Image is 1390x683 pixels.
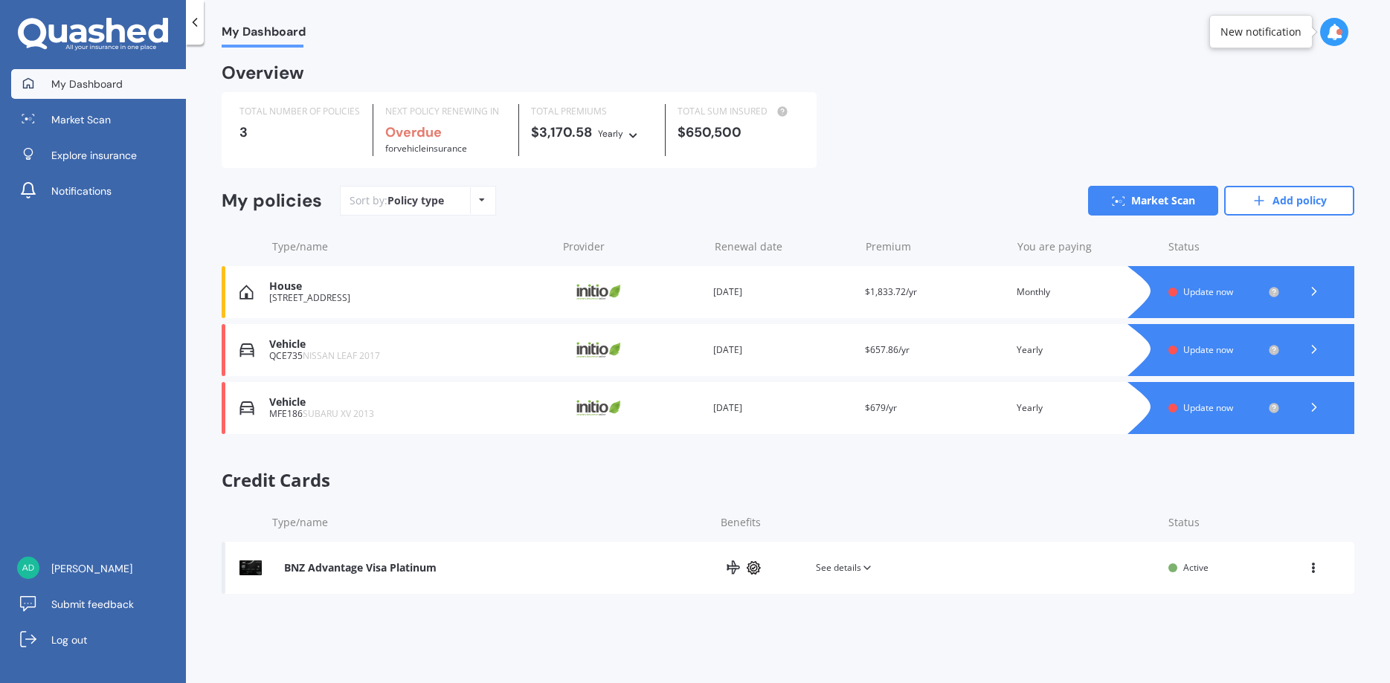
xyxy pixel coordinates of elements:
[1183,343,1233,356] span: Update now
[239,343,254,357] img: Vehicle
[561,278,635,306] img: Initio
[531,125,652,141] div: $3,170.58
[11,554,186,583] a: [PERSON_NAME]
[239,401,254,415] img: Vehicle
[678,125,799,140] div: $650,500
[1183,561,1209,574] span: Active
[865,401,897,414] span: $679/yr
[239,285,254,300] img: House
[269,396,549,409] div: Vehicle
[1017,285,1156,300] div: Monthly
[222,470,1354,491] span: Credit Cards
[269,409,549,419] div: MFE186
[816,560,873,575] span: See details
[713,343,853,357] div: [DATE]
[222,25,306,45] span: My Dashboard
[1220,25,1301,39] div: New notification
[678,104,799,119] div: TOTAL SUM INSURED
[239,560,262,575] img: BNZ Advantage Visa Platinum
[269,338,549,351] div: Vehicle
[272,515,709,530] div: Type/name
[563,239,703,254] div: Provider
[51,77,123,91] span: My Dashboard
[387,193,444,208] div: Policy type
[11,625,186,655] a: Log out
[385,104,506,119] div: NEXT POLICY RENEWING IN
[51,561,132,576] span: [PERSON_NAME]
[1183,285,1233,298] span: Update now
[865,285,917,298] span: $1,833.72/yr
[1168,239,1280,254] div: Status
[272,239,551,254] div: Type/name
[51,184,112,198] span: Notifications
[1017,343,1156,357] div: Yearly
[51,148,137,163] span: Explore insurance
[239,125,361,140] div: 3
[866,239,1006,254] div: Premium
[222,65,304,80] div: Overview
[269,351,549,361] div: QCE735
[1224,186,1354,216] a: Add policy
[1168,515,1280,530] div: Status
[350,193,444,208] div: Sort by:
[239,104,361,119] div: TOTAL NUMBER OF POLICIES
[385,123,442,141] b: Overdue
[51,597,134,612] span: Submit feedback
[284,560,437,575] div: BNZ Advantage Visa Platinum
[1017,239,1157,254] div: You are paying
[1017,401,1156,415] div: Yearly
[598,126,623,141] div: Yearly
[1183,401,1233,414] span: Update now
[561,394,635,422] img: Initio
[385,142,467,155] span: for Vehicle insurance
[51,632,87,647] span: Log out
[721,515,1157,530] div: Benefits
[11,589,186,619] a: Submit feedback
[17,557,39,579] img: cfb13f7925e454ef79257c3981673787
[561,336,635,364] img: Initio
[11,105,186,135] a: Market Scan
[715,239,855,254] div: Renewal date
[713,401,853,415] div: [DATE]
[531,104,652,119] div: TOTAL PREMIUMS
[865,343,910,356] span: $657.86/yr
[11,140,186,170] a: Explore insurance
[303,407,374,420] span: SUBARU XV 2013
[222,190,322,212] div: My policies
[303,349,380,362] span: NISSAN LEAF 2017
[269,280,549,293] div: House
[51,112,111,127] span: Market Scan
[11,176,186,206] a: Notifications
[1088,186,1218,216] a: Market Scan
[269,293,549,303] div: [STREET_ADDRESS]
[11,69,186,99] a: My Dashboard
[713,285,853,300] div: [DATE]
